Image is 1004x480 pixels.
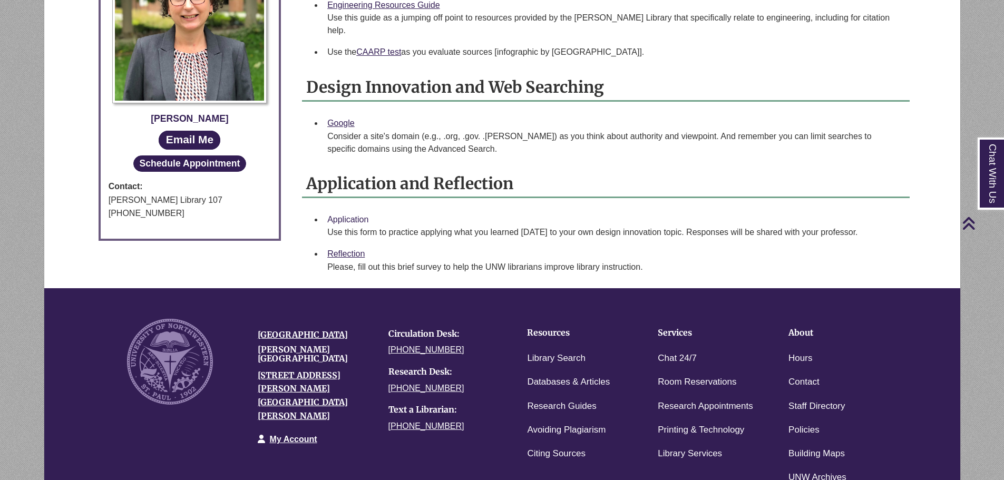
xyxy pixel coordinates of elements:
div: [PERSON_NAME] [109,111,271,126]
h4: Research Desk: [388,367,503,377]
a: Engineering Resources Guide [327,1,440,9]
div: Use this guide as a jumping off point to resources provided by the [PERSON_NAME] Library that spe... [327,12,901,37]
a: CAARP test [356,47,401,56]
a: Chat 24/7 [658,351,697,366]
a: Library Search [527,351,586,366]
a: Research Guides [527,399,596,414]
a: Application [327,215,368,224]
button: Schedule Appointment [133,155,246,172]
a: [PHONE_NUMBER] [388,345,464,354]
div: [PERSON_NAME] Library 107 [109,193,271,207]
a: Hours [788,351,812,366]
div: Consider a site's domain (e.g., .org, .gov. .[PERSON_NAME]) as you think about authority and view... [327,130,901,155]
h2: Design Innovation and Web Searching [302,74,910,102]
a: [GEOGRAPHIC_DATA] [258,329,348,340]
a: Email Me [159,131,220,149]
a: [STREET_ADDRESS][PERSON_NAME][GEOGRAPHIC_DATA][PERSON_NAME] [258,370,348,421]
h4: Resources [527,328,625,338]
a: Library Services [658,446,722,462]
h4: Services [658,328,756,338]
img: UNW seal [127,319,213,405]
h4: About [788,328,886,338]
div: [PHONE_NUMBER] [109,207,271,220]
a: Avoiding Plagiarism [527,423,606,438]
a: Citing Sources [527,446,586,462]
li: Use the as you evaluate sources [infographic by [GEOGRAPHIC_DATA]]. [323,41,905,63]
a: Contact [788,375,820,390]
a: Back to Top [962,216,1001,230]
a: Research Appointments [658,399,753,414]
strong: Contact: [109,180,271,193]
h4: Circulation Desk: [388,329,503,339]
div: Use this form to practice applying what you learned [DATE] to your own design innovation topic. R... [327,226,901,239]
a: My Account [270,435,317,444]
a: [PHONE_NUMBER] [388,384,464,393]
a: Google [327,119,355,128]
a: [PHONE_NUMBER] [388,422,464,430]
a: Staff Directory [788,399,845,414]
a: Policies [788,423,820,438]
a: Reflection [327,249,365,258]
div: Please, fill out this brief survey to help ​the UNW librarians improve library instruction. [327,261,901,273]
h4: [PERSON_NAME][GEOGRAPHIC_DATA] [258,345,373,364]
a: Databases & Articles [527,375,610,390]
h2: Application and Reflection [302,170,910,198]
h4: Text a Librarian: [388,405,503,415]
a: Building Maps [788,446,845,462]
a: Printing & Technology [658,423,744,438]
a: Room Reservations [658,375,736,390]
